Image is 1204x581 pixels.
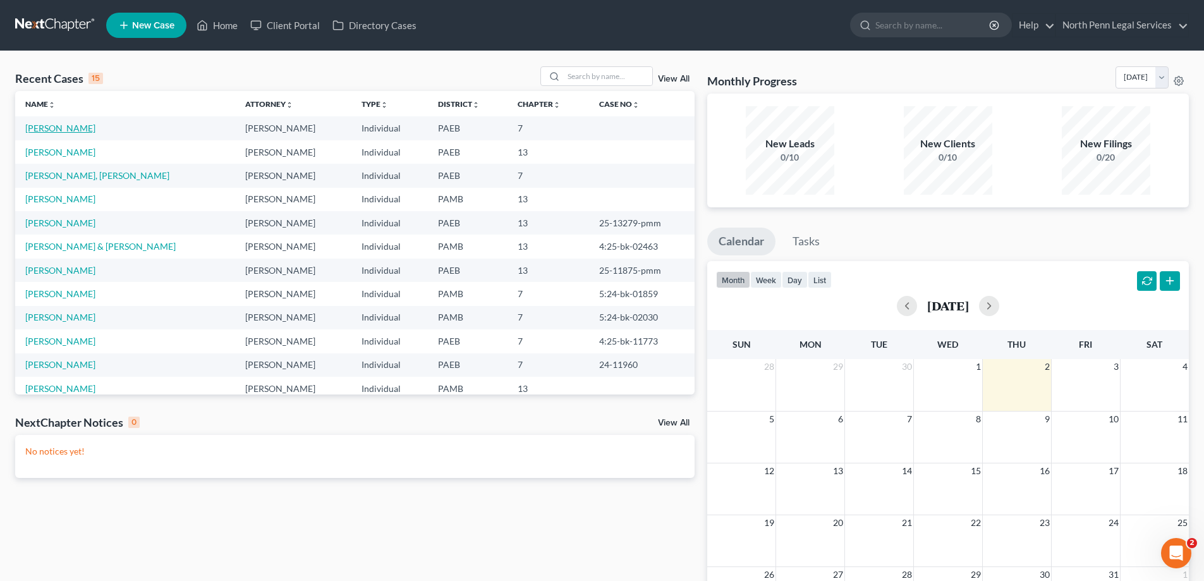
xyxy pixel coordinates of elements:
[1187,538,1197,548] span: 2
[589,353,695,377] td: 24-11960
[970,463,982,479] span: 15
[508,188,589,211] td: 13
[906,412,913,427] span: 7
[975,412,982,427] span: 8
[768,412,775,427] span: 5
[351,188,428,211] td: Individual
[763,463,775,479] span: 12
[235,282,351,305] td: [PERSON_NAME]
[750,271,782,288] button: week
[1079,339,1092,350] span: Fri
[1107,463,1120,479] span: 17
[25,312,95,322] a: [PERSON_NAME]
[25,99,56,109] a: Nameunfold_more
[428,377,508,400] td: PAMB
[1056,14,1188,37] a: North Penn Legal Services
[132,21,174,30] span: New Case
[25,383,95,394] a: [PERSON_NAME]
[658,419,690,427] a: View All
[245,99,293,109] a: Attorneyunfold_more
[589,211,695,235] td: 25-13279-pmm
[362,99,388,109] a: Typeunfold_more
[438,99,480,109] a: Districtunfold_more
[25,445,684,458] p: No notices yet!
[1062,137,1150,151] div: New Filings
[25,217,95,228] a: [PERSON_NAME]
[1007,339,1026,350] span: Thu
[235,259,351,282] td: [PERSON_NAME]
[235,116,351,140] td: [PERSON_NAME]
[901,359,913,374] span: 30
[508,329,589,353] td: 7
[428,259,508,282] td: PAEB
[707,228,775,255] a: Calendar
[1107,412,1120,427] span: 10
[1012,14,1055,37] a: Help
[970,515,982,530] span: 22
[927,299,969,312] h2: [DATE]
[589,329,695,353] td: 4:25-bk-11773
[1146,339,1162,350] span: Sat
[1043,359,1051,374] span: 2
[832,463,844,479] span: 13
[508,140,589,164] td: 13
[351,164,428,187] td: Individual
[351,282,428,305] td: Individual
[88,73,103,84] div: 15
[25,336,95,346] a: [PERSON_NAME]
[1112,359,1120,374] span: 3
[235,140,351,164] td: [PERSON_NAME]
[518,99,561,109] a: Chapterunfold_more
[25,288,95,299] a: [PERSON_NAME]
[472,101,480,109] i: unfold_more
[235,235,351,258] td: [PERSON_NAME]
[781,228,831,255] a: Tasks
[508,306,589,329] td: 7
[351,377,428,400] td: Individual
[1107,515,1120,530] span: 24
[837,412,844,427] span: 6
[832,359,844,374] span: 29
[733,339,751,350] span: Sun
[589,235,695,258] td: 4:25-bk-02463
[832,515,844,530] span: 20
[707,73,797,89] h3: Monthly Progress
[746,151,834,164] div: 0/10
[190,14,244,37] a: Home
[235,164,351,187] td: [PERSON_NAME]
[632,101,640,109] i: unfold_more
[564,67,652,85] input: Search by name...
[508,116,589,140] td: 7
[763,515,775,530] span: 19
[716,271,750,288] button: month
[1176,515,1189,530] span: 25
[1062,151,1150,164] div: 0/20
[351,329,428,353] td: Individual
[428,353,508,377] td: PAEB
[128,417,140,428] div: 0
[589,259,695,282] td: 25-11875-pmm
[937,339,958,350] span: Wed
[351,140,428,164] td: Individual
[553,101,561,109] i: unfold_more
[428,329,508,353] td: PAEB
[901,463,913,479] span: 14
[428,306,508,329] td: PAMB
[25,359,95,370] a: [PERSON_NAME]
[428,188,508,211] td: PAMB
[351,211,428,235] td: Individual
[1161,538,1191,568] iframe: Intercom live chat
[235,329,351,353] td: [PERSON_NAME]
[235,211,351,235] td: [PERSON_NAME]
[508,377,589,400] td: 13
[244,14,326,37] a: Client Portal
[808,271,832,288] button: list
[1176,463,1189,479] span: 18
[1038,515,1051,530] span: 23
[589,306,695,329] td: 5:24-bk-02030
[1176,412,1189,427] span: 11
[15,71,103,86] div: Recent Cases
[1038,463,1051,479] span: 16
[235,353,351,377] td: [PERSON_NAME]
[508,353,589,377] td: 7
